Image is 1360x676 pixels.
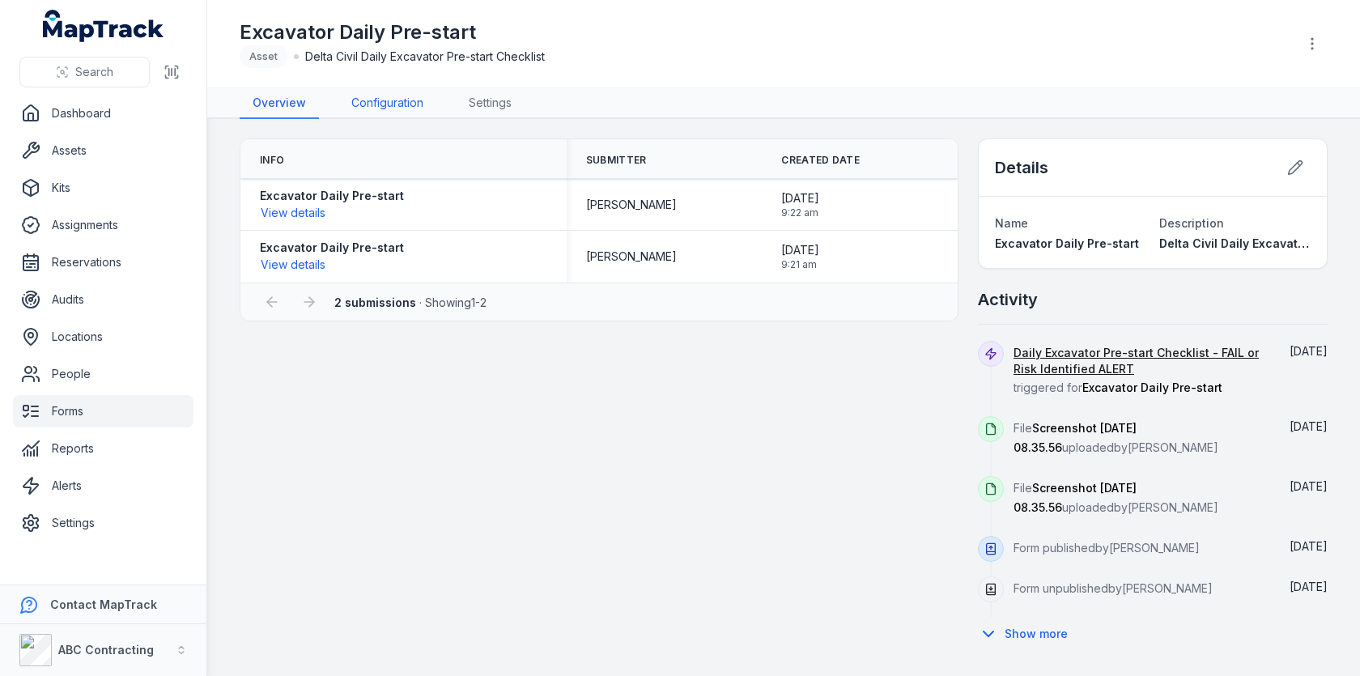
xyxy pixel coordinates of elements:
[995,216,1028,230] span: Name
[781,154,860,167] span: Created Date
[13,507,193,539] a: Settings
[1290,419,1328,433] span: [DATE]
[1290,539,1328,553] span: [DATE]
[586,197,677,213] span: [PERSON_NAME]
[13,321,193,353] a: Locations
[13,172,193,204] a: Kits
[978,288,1038,311] h2: Activity
[781,190,819,219] time: 22/08/2025, 9:22:23 am
[1290,344,1328,358] time: 22/08/2025, 9:22:23 am
[1014,481,1137,514] span: Screenshot [DATE] 08.35.56
[781,258,819,271] span: 9:21 am
[58,643,154,657] strong: ABC Contracting
[13,246,193,278] a: Reservations
[260,256,326,274] button: View details
[1014,481,1218,514] span: File uploaded by [PERSON_NAME]
[1082,381,1222,394] span: Excavator Daily Pre-start
[13,97,193,130] a: Dashboard
[334,295,416,309] strong: 2 submissions
[995,156,1048,179] h2: Details
[240,45,287,68] div: Asset
[781,242,819,271] time: 22/08/2025, 9:21:03 am
[260,188,404,204] strong: Excavator Daily Pre-start
[75,64,113,80] span: Search
[305,49,545,65] span: Delta Civil Daily Excavator Pre-start Checklist
[13,283,193,316] a: Audits
[781,242,819,258] span: [DATE]
[1290,419,1328,433] time: 22/08/2025, 9:22:23 am
[1014,421,1137,454] span: Screenshot [DATE] 08.35.56
[781,190,819,206] span: [DATE]
[995,236,1139,250] span: Excavator Daily Pre-start
[260,240,404,256] strong: Excavator Daily Pre-start
[1014,421,1218,454] span: File uploaded by [PERSON_NAME]
[260,204,326,222] button: View details
[586,154,647,167] span: Submitter
[1014,541,1200,555] span: Form published by [PERSON_NAME]
[13,395,193,427] a: Forms
[13,134,193,167] a: Assets
[240,88,319,119] a: Overview
[13,470,193,502] a: Alerts
[43,10,164,42] a: MapTrack
[334,295,487,309] span: · Showing 1 - 2
[1290,344,1328,358] span: [DATE]
[1290,479,1328,493] span: [DATE]
[240,19,545,45] h1: Excavator Daily Pre-start
[13,432,193,465] a: Reports
[1290,479,1328,493] time: 22/08/2025, 9:21:03 am
[586,249,677,265] span: [PERSON_NAME]
[50,597,157,611] strong: Contact MapTrack
[19,57,150,87] button: Search
[13,358,193,390] a: People
[978,617,1078,651] button: Show more
[1014,346,1266,394] span: triggered for
[1014,345,1266,377] a: Daily Excavator Pre-start Checklist - FAIL or Risk Identified ALERT
[781,206,819,219] span: 9:22 am
[260,154,284,167] span: Info
[1159,216,1224,230] span: Description
[338,88,436,119] a: Configuration
[1290,539,1328,553] time: 22/08/2025, 9:16:29 am
[1290,580,1328,593] span: [DATE]
[13,209,193,241] a: Assignments
[1290,580,1328,593] time: 22/08/2025, 9:14:44 am
[1014,581,1213,595] span: Form unpublished by [PERSON_NAME]
[456,88,525,119] a: Settings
